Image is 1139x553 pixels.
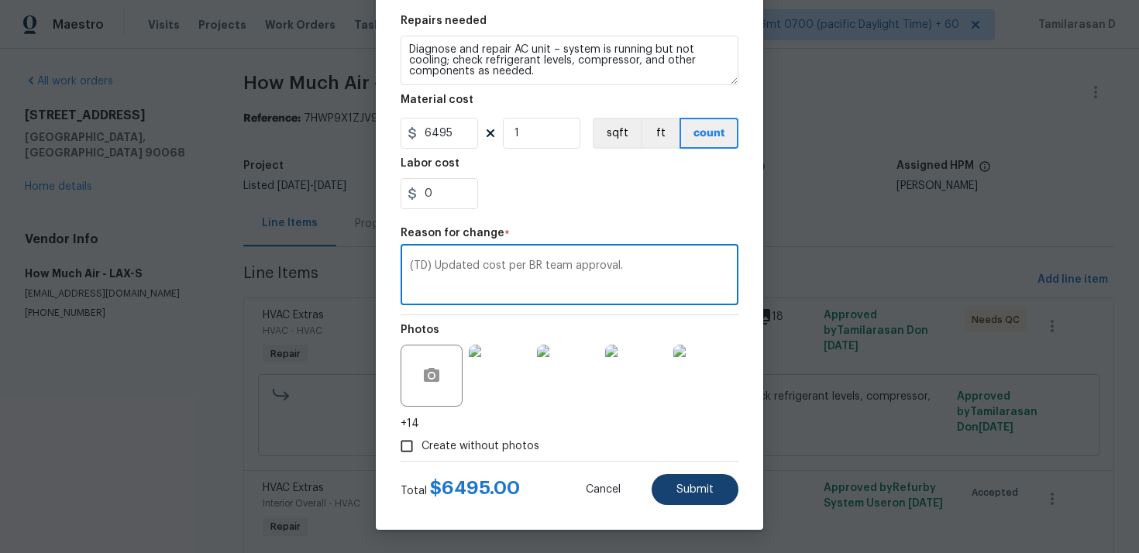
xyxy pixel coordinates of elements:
span: $ 6495.00 [430,479,520,497]
textarea: Diagnose and repair AC unit – system is running but not cooling; check refrigerant levels, compre... [401,36,738,85]
span: Submit [676,484,714,496]
button: sqft [593,118,641,149]
button: Submit [652,474,738,505]
span: Create without photos [422,438,539,455]
h5: Labor cost [401,158,459,169]
div: Total [401,480,520,499]
h5: Repairs needed [401,15,487,26]
span: +14 [401,416,419,431]
button: count [680,118,738,149]
button: ft [641,118,680,149]
button: Cancel [561,474,645,505]
textarea: (TD) Updated cost per BR team approval. [410,260,729,293]
h5: Material cost [401,94,473,105]
h5: Reason for change [401,228,504,239]
h5: Photos [401,325,439,335]
span: Cancel [586,484,621,496]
